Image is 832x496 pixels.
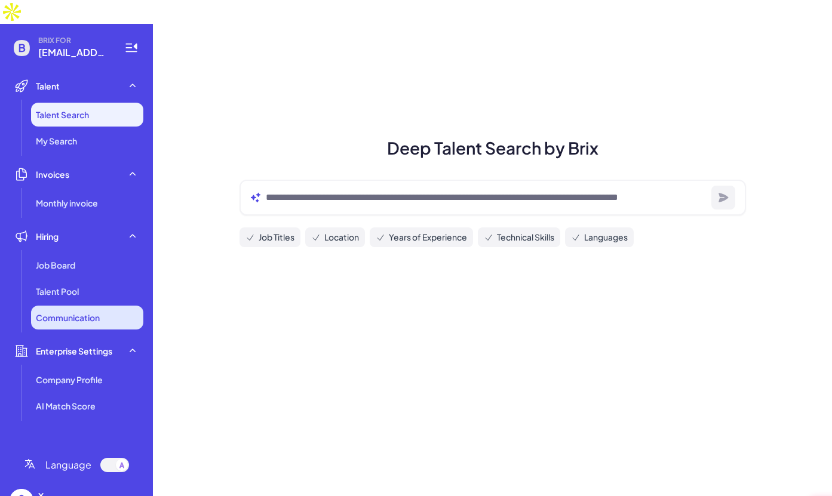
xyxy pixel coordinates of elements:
span: My Search [36,135,77,147]
span: Monthly invoice [36,197,98,209]
span: Enterprise Settings [36,345,112,357]
span: Location [324,231,359,244]
span: Invoices [36,168,69,180]
span: Hiring [36,230,59,242]
span: Company Profile [36,374,103,386]
span: Talent Pool [36,285,79,297]
span: Technical Skills [497,231,554,244]
span: AI Match Score [36,400,96,412]
span: Language [45,458,91,472]
span: BRIX FOR [38,36,110,45]
span: Communication [36,312,100,324]
span: Languages [584,231,628,244]
span: Job Titles [259,231,294,244]
h1: Deep Talent Search by Brix [225,135,760,161]
span: carolxie.1208@gmail.com [38,45,110,60]
span: Years of Experience [389,231,467,244]
span: Job Board [36,259,75,271]
span: Talent [36,80,60,92]
span: Talent Search [36,109,89,121]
